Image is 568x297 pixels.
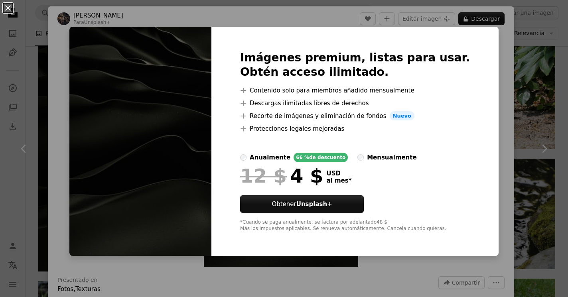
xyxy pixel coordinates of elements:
[240,195,364,213] button: ObtenerUnsplash+
[69,27,211,256] img: premium_photo-1666557390174-8296736eb3cf
[240,111,470,121] li: Recorte de imágenes y eliminación de fondos
[240,86,470,95] li: Contenido solo para miembros añadido mensualmente
[326,170,351,177] span: USD
[240,124,470,134] li: Protecciones legales mejoradas
[294,153,348,162] div: 66 % de descuento
[326,177,351,184] span: al mes *
[250,153,290,162] div: anualmente
[240,219,470,232] div: *Cuando se paga anualmente, se factura por adelantado 48 $ Más los impuestos aplicables. Se renue...
[240,165,287,186] span: 12 $
[296,201,332,208] strong: Unsplash+
[240,154,247,161] input: anualmente66 %de descuento
[357,154,364,161] input: mensualmente
[240,98,470,108] li: Descargas ilimitadas libres de derechos
[367,153,416,162] div: mensualmente
[240,165,323,186] div: 4 $
[240,51,470,79] h2: Imágenes premium, listas para usar. Obtén acceso ilimitado.
[390,111,414,121] span: Nuevo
